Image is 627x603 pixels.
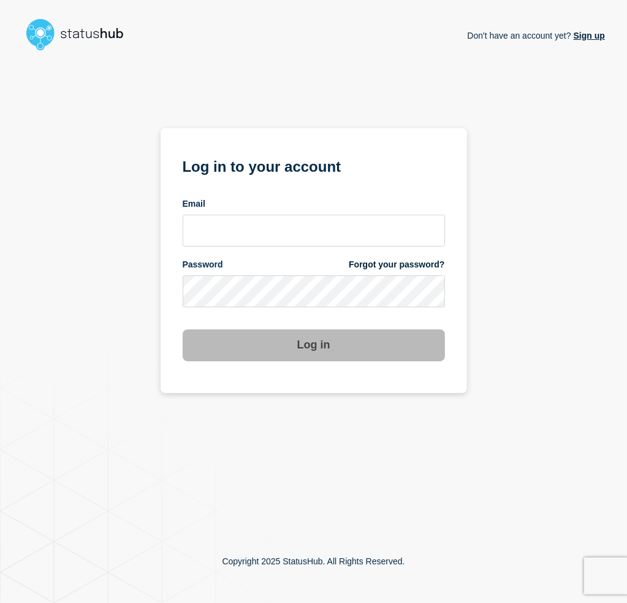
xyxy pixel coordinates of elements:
button: Log in [183,329,445,361]
p: Copyright 2025 StatusHub. All Rights Reserved. [222,556,405,566]
input: password input [183,275,445,307]
input: email input [183,215,445,247]
a: Sign up [571,31,605,40]
a: Forgot your password? [349,259,444,271]
span: Password [183,259,223,271]
h1: Log in to your account [183,154,445,177]
img: StatusHub logo [22,15,139,54]
span: Email [183,198,205,210]
p: Don't have an account yet? [467,21,605,50]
